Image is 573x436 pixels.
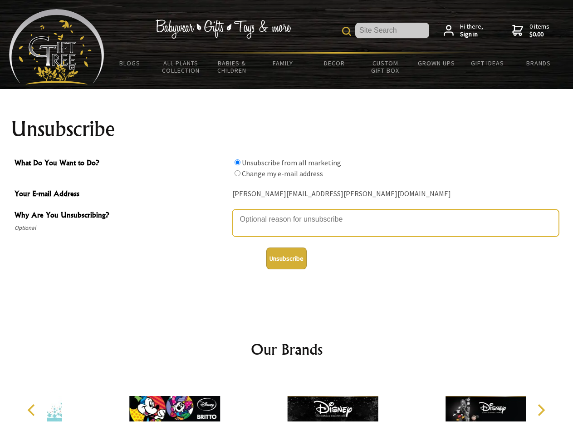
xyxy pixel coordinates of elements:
[232,209,559,237] textarea: Why Are You Unsubscribing?
[15,188,228,201] span: Your E-mail Address
[258,54,309,73] a: Family
[235,170,240,176] input: What Do You Want to Do?
[9,9,104,84] img: Babyware - Gifts - Toys and more...
[444,23,483,39] a: Hi there,Sign in
[23,400,43,420] button: Previous
[18,338,555,360] h2: Our Brands
[513,54,564,73] a: Brands
[529,30,549,39] strong: $0.00
[360,54,411,80] a: Custom Gift Box
[235,159,240,165] input: What Do You Want to Do?
[242,169,323,178] label: Change my e-mail address
[11,118,563,140] h1: Unsubscribe
[156,54,207,80] a: All Plants Collection
[342,27,351,36] img: product search
[15,157,228,170] span: What Do You Want to Do?
[104,54,156,73] a: BLOGS
[529,22,549,39] span: 0 items
[242,158,341,167] label: Unsubscribe from all marketing
[460,30,483,39] strong: Sign in
[232,187,559,201] div: [PERSON_NAME][EMAIL_ADDRESS][PERSON_NAME][DOMAIN_NAME]
[411,54,462,73] a: Grown Ups
[460,23,483,39] span: Hi there,
[155,20,291,39] img: Babywear - Gifts - Toys & more
[309,54,360,73] a: Decor
[206,54,258,80] a: Babies & Children
[512,23,549,39] a: 0 items$0.00
[15,209,228,223] span: Why Are You Unsubscribing?
[462,54,513,73] a: Gift Ideas
[266,248,307,269] button: Unsubscribe
[15,223,228,233] span: Optional
[531,400,551,420] button: Next
[355,23,429,38] input: Site Search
